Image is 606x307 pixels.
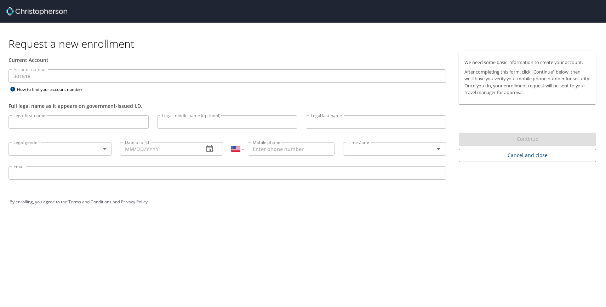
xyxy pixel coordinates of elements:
span: Cancel and close [464,151,590,160]
div: ​ [8,142,112,156]
button: Open [434,144,444,154]
div: Full legal name as it appears on government-issued I.D. [8,102,446,110]
div: Current Account [8,56,446,64]
div: By enrolling, you agree to the and . [10,193,596,211]
input: MM/DD/YYYY [120,142,198,156]
button: Cancel and close [459,149,596,162]
input: Enter phone number [248,142,335,156]
p: We need some basic information to create your account. [464,59,590,66]
div: How to find your account number [8,85,97,94]
a: Privacy Policy [121,199,148,205]
h1: Request a new enrollment [8,37,602,51]
a: Terms and Conditions [68,199,112,205]
p: After completing this form, click "Continue" below, then we'll have you verify your mobile phone ... [464,69,590,96]
img: cbt logo [6,7,67,16]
